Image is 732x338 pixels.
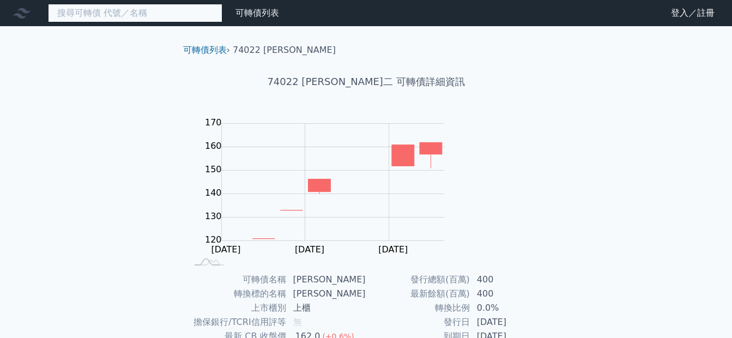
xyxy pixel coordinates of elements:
[293,317,302,327] span: 無
[235,8,279,18] a: 可轉債列表
[205,188,222,198] tspan: 140
[366,273,470,287] td: 發行總額(百萬)
[287,301,366,315] td: 上櫃
[366,315,470,329] td: 發行日
[366,301,470,315] td: 轉換比例
[187,315,287,329] td: 擔保銀行/TCRI信用評等
[199,117,461,255] g: Chart
[295,244,324,255] tspan: [DATE]
[205,141,222,151] tspan: 160
[205,234,222,245] tspan: 120
[205,164,222,174] tspan: 150
[378,244,408,255] tspan: [DATE]
[187,287,287,301] td: 轉換標的名稱
[662,4,723,22] a: 登入／註冊
[470,315,545,329] td: [DATE]
[366,287,470,301] td: 最新餘額(百萬)
[205,211,222,221] tspan: 130
[470,301,545,315] td: 0.0%
[470,273,545,287] td: 400
[252,142,442,238] g: Series
[187,273,287,287] td: 可轉債名稱
[287,273,366,287] td: [PERSON_NAME]
[470,287,545,301] td: 400
[287,287,366,301] td: [PERSON_NAME]
[183,44,230,57] li: ›
[48,4,222,22] input: 搜尋可轉債 代號／名稱
[174,74,558,89] h1: 74022 [PERSON_NAME]二 可轉債詳細資訊
[205,117,222,128] tspan: 170
[183,45,227,55] a: 可轉債列表
[187,301,287,315] td: 上市櫃別
[233,44,336,57] li: 74022 [PERSON_NAME]
[211,244,241,255] tspan: [DATE]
